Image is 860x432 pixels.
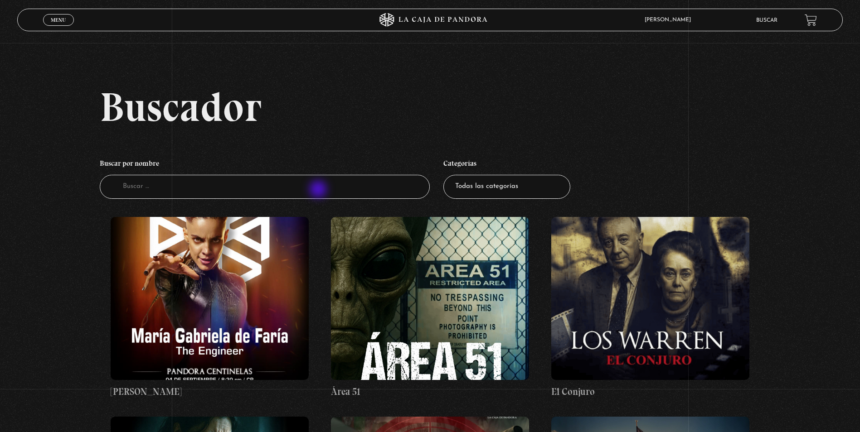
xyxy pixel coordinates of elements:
h4: Buscar por nombre [100,154,430,175]
h4: Área 51 [331,384,529,399]
h2: Buscador [100,86,843,127]
h4: Categorías [443,154,570,175]
h4: [PERSON_NAME] [111,384,309,399]
a: Buscar [756,18,777,23]
a: Área 51 [331,217,529,399]
a: View your shopping cart [805,14,817,26]
a: [PERSON_NAME] [111,217,309,399]
span: [PERSON_NAME] [640,17,700,23]
a: El Conjuro [551,217,749,399]
span: Menu [51,17,66,23]
span: Cerrar [48,25,69,31]
h4: El Conjuro [551,384,749,399]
